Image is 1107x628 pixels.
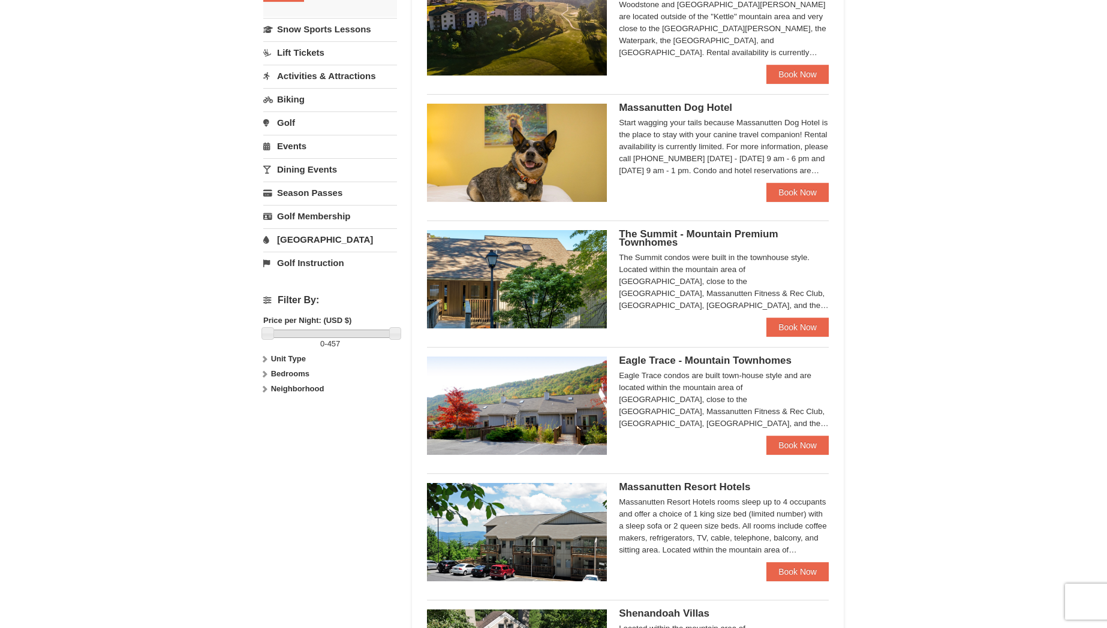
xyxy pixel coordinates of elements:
a: Dining Events [263,158,397,180]
div: The Summit condos were built in the townhouse style. Located within the mountain area of [GEOGRAP... [619,252,829,312]
span: The Summit - Mountain Premium Townhomes [619,228,778,248]
strong: Bedrooms [271,369,309,378]
span: Massanutten Resort Hotels [619,481,750,493]
span: Eagle Trace - Mountain Townhomes [619,355,792,366]
div: Start wagging your tails because Massanutten Dog Hotel is the place to stay with your canine trav... [619,117,829,177]
label: - [263,338,397,350]
a: Lift Tickets [263,41,397,64]
a: Book Now [766,183,829,202]
strong: Price per Night: (USD $) [263,316,351,325]
a: [GEOGRAPHIC_DATA] [263,228,397,250]
a: Golf Instruction [263,252,397,274]
a: Book Now [766,65,829,84]
span: 0 [320,339,324,348]
a: Book Now [766,436,829,455]
strong: Unit Type [271,354,306,363]
a: Book Now [766,318,829,337]
a: Book Now [766,562,829,581]
a: Golf Membership [263,205,397,227]
a: Biking [263,88,397,110]
a: Golf [263,111,397,134]
span: Shenandoah Villas [619,608,709,619]
img: 27428181-5-81c892a3.jpg [427,104,607,202]
div: Eagle Trace condos are built town-house style and are located within the mountain area of [GEOGRA... [619,370,829,430]
span: Massanutten Dog Hotel [619,102,732,113]
img: 19219034-1-0eee7e00.jpg [427,230,607,328]
a: Activities & Attractions [263,65,397,87]
img: 19218983-1-9b289e55.jpg [427,357,607,455]
a: Snow Sports Lessons [263,18,397,40]
a: Season Passes [263,182,397,204]
span: 457 [327,339,341,348]
a: Events [263,135,397,157]
div: Massanutten Resort Hotels rooms sleep up to 4 occupants and offer a choice of 1 king size bed (li... [619,496,829,556]
strong: Neighborhood [271,384,324,393]
h4: Filter By: [263,295,397,306]
img: 19219026-1-e3b4ac8e.jpg [427,483,607,581]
